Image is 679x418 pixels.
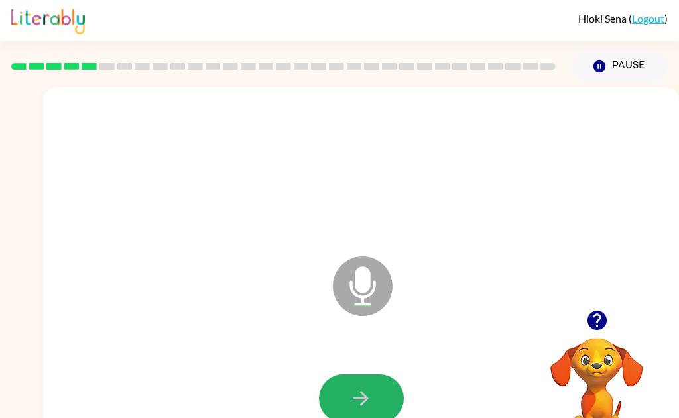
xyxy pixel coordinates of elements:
[578,12,668,25] div: ( )
[632,12,664,25] a: Logout
[11,5,85,34] img: Literably
[572,51,668,81] button: Pause
[578,12,629,25] span: Hioki Sena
